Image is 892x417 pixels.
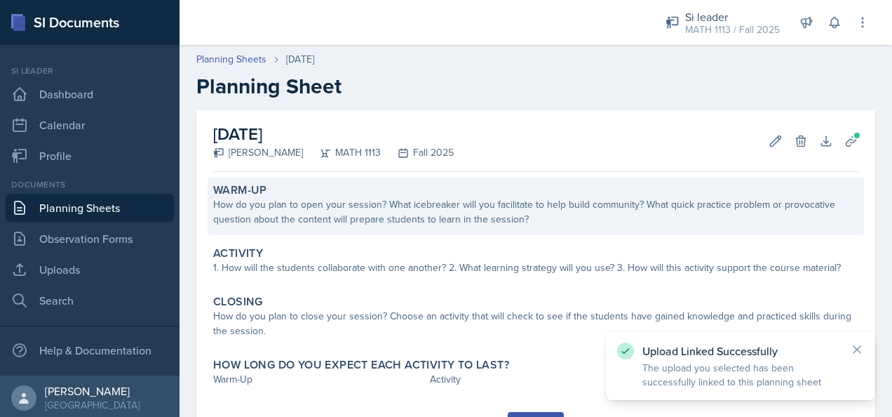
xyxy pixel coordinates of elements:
div: Si leader [6,65,174,77]
div: 1. How will the students collaborate with one another? 2. What learning strategy will you use? 3.... [213,260,858,275]
a: Profile [6,142,174,170]
a: Planning Sheets [6,194,174,222]
div: MATH 1113 [303,145,381,160]
div: Si leader [685,8,780,25]
div: [PERSON_NAME] [45,384,140,398]
a: Planning Sheets [196,52,266,67]
div: [GEOGRAPHIC_DATA] [45,398,140,412]
div: [DATE] [286,52,314,67]
h2: [DATE] [213,121,454,147]
a: Uploads [6,256,174,284]
label: Activity [213,246,263,260]
a: Dashboard [6,80,174,108]
div: Fall 2025 [381,145,454,160]
label: How long do you expect each activity to last? [213,358,509,372]
div: Warm-Up [213,372,424,387]
h2: Planning Sheet [196,74,875,99]
div: How do you plan to open your session? What icebreaker will you facilitate to help build community... [213,197,858,227]
a: Calendar [6,111,174,139]
p: Upload Linked Successfully [642,344,839,358]
div: How do you plan to close your session? Choose an activity that will check to see if the students ... [213,309,858,338]
a: Observation Forms [6,225,174,253]
div: Help & Documentation [6,336,174,364]
div: [PERSON_NAME] [213,145,303,160]
div: MATH 1113 / Fall 2025 [685,22,780,37]
div: Documents [6,178,174,191]
a: Search [6,286,174,315]
p: The upload you selected has been successfully linked to this planning sheet [642,361,839,389]
label: Closing [213,295,263,309]
label: Warm-Up [213,183,267,197]
div: Activity [430,372,641,387]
